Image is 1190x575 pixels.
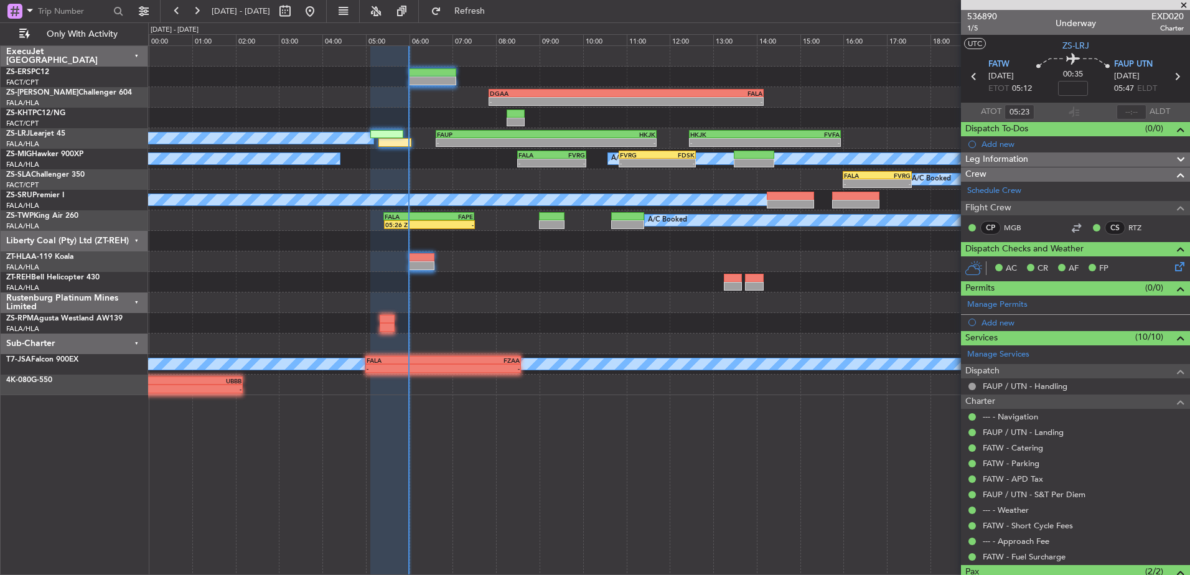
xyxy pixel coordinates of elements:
a: --- - Weather [983,505,1029,515]
span: Services [965,331,998,345]
div: Add new [982,317,1184,328]
span: T7-JSA [6,356,31,363]
a: ZS-RPMAgusta Westland AW139 [6,315,123,322]
span: CR [1038,263,1048,275]
a: FACT/CPT [6,119,39,128]
a: MGB [1004,222,1032,233]
a: FALA/HLA [6,283,39,292]
a: ZS-SLAChallenger 350 [6,171,85,179]
a: ZS-[PERSON_NAME]Challenger 604 [6,89,132,96]
div: 06:00 [410,34,453,45]
span: ZS-TWP [6,212,34,220]
a: Schedule Crew [967,185,1021,197]
div: 09:00 [540,34,583,45]
div: FAPE [429,213,473,220]
span: [DATE] - [DATE] [212,6,270,17]
div: CS [1105,221,1125,235]
span: ZS-[PERSON_NAME] [6,89,78,96]
div: A/C Booked [912,170,951,189]
a: FAUP / UTN - S&T Per Diem [983,489,1085,500]
a: FALA/HLA [6,263,39,272]
button: Only With Activity [14,24,135,44]
div: 15:00 [800,34,844,45]
div: HKJK [690,131,765,138]
a: ZS-ERSPC12 [6,68,49,76]
div: - [437,139,546,146]
span: ZS-LRJ [6,130,30,138]
a: FATW - APD Tax [983,474,1043,484]
div: 05:26 Z [385,221,429,228]
span: Dispatch Checks and Weather [965,242,1084,256]
div: - [620,159,657,167]
div: - [546,139,655,146]
span: [DATE] [988,70,1014,83]
div: - [878,180,911,187]
span: FATW [988,58,1010,71]
a: ZS-KHTPC12/NG [6,110,65,117]
div: FDSK [657,151,695,159]
span: Charter [965,395,995,409]
a: FACT/CPT [6,78,39,87]
div: - [765,139,840,146]
div: 00:00 [149,34,192,45]
span: ZS-KHT [6,110,32,117]
div: FALA [518,151,551,159]
input: Trip Number [38,2,110,21]
button: UTC [964,38,986,49]
div: [DATE] - [DATE] [151,25,199,35]
div: - [490,98,626,105]
div: FALA [844,172,877,179]
div: FALA [626,90,762,97]
span: 05:12 [1012,83,1032,95]
span: 4K-080 [6,376,31,384]
div: - [518,159,551,167]
div: CP [980,221,1001,235]
a: RTZ [1128,222,1156,233]
a: Manage Permits [967,299,1028,311]
a: FATW - Parking [983,458,1039,469]
div: A/C Booked [648,211,687,230]
a: FALA/HLA [6,222,39,231]
div: A/C Booked [611,149,650,168]
button: Refresh [425,1,500,21]
span: [DATE] [1114,70,1140,83]
span: 1/5 [967,23,997,34]
a: ZS-TWPKing Air 260 [6,212,78,220]
div: Underway [1056,17,1096,30]
span: ZS-MIG [6,151,32,158]
div: FVRG [620,151,657,159]
span: Refresh [444,7,496,16]
a: FALA/HLA [6,98,39,108]
div: - [657,159,695,167]
span: ALDT [1150,106,1170,118]
span: Dispatch [965,364,1000,378]
div: - [690,139,765,146]
a: FATW - Fuel Surcharge [983,551,1066,562]
span: ETOT [988,83,1009,95]
div: - [626,98,762,105]
a: ZT-REHBell Helicopter 430 [6,274,100,281]
span: ZT-REH [6,274,31,281]
div: 17:00 [887,34,930,45]
span: Charter [1151,23,1184,34]
div: - [443,365,520,372]
span: ZS-SRU [6,192,32,199]
span: ZS-RPM [6,315,34,322]
a: Manage Services [967,348,1029,361]
a: FATW - Catering [983,442,1043,453]
input: --:-- [1005,105,1034,119]
span: ZS-ERS [6,68,31,76]
div: 16:00 [843,34,887,45]
div: FALA [367,357,443,364]
div: FALA [385,213,429,220]
div: 18:00 [930,34,974,45]
div: - [844,180,877,187]
a: FACT/CPT [6,180,39,190]
span: ZS-LRJ [1062,39,1089,52]
a: --- - Approach Fee [983,536,1049,546]
div: FVRG [552,151,585,159]
div: 07:00 [452,34,496,45]
span: 536890 [967,10,997,23]
span: FAUP UTN [1114,58,1153,71]
div: FZAA [443,357,520,364]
